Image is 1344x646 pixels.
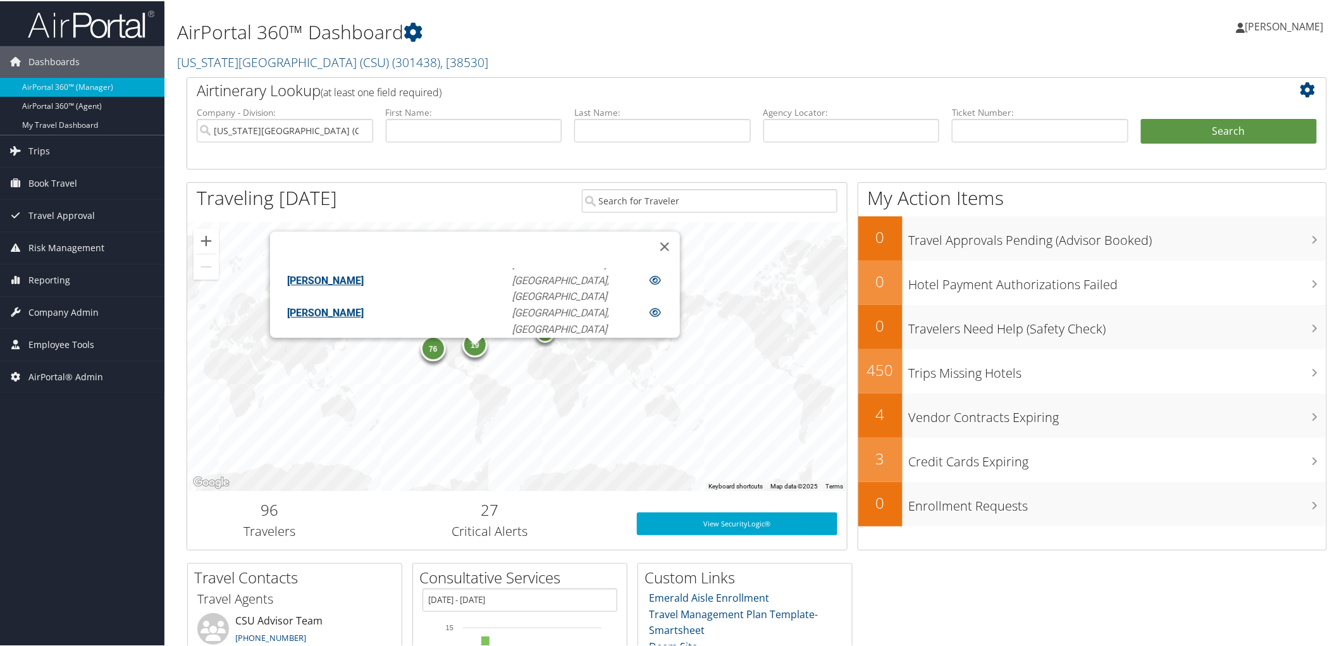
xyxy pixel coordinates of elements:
[909,224,1327,248] h3: Travel Approvals Pending (Advisor Booked)
[512,240,609,269] em: [GEOGRAPHIC_DATA], [GEOGRAPHIC_DATA]
[235,631,306,642] a: [PHONE_NUMBER]
[28,328,94,359] span: Employee Tools
[287,273,364,285] a: [PERSON_NAME]
[858,348,1327,392] a: 450Trips Missing Hotels
[650,230,680,261] button: Close
[574,105,751,118] label: Last Name:
[462,331,488,356] div: 19
[858,358,903,380] h2: 450
[858,447,903,468] h2: 3
[287,306,364,318] a: [PERSON_NAME]
[28,231,104,263] span: Risk Management
[440,53,488,70] span: , [ 38530 ]
[650,606,818,637] a: Travel Management Plan Template- Smartsheet
[858,481,1327,525] a: 0Enrollment Requests
[446,623,453,630] tspan: 15
[512,273,609,302] em: [GEOGRAPHIC_DATA], [GEOGRAPHIC_DATA]
[28,263,70,295] span: Reporting
[858,314,903,335] h2: 0
[177,18,950,44] h1: AirPortal 360™ Dashboard
[420,335,445,360] div: 76
[28,45,80,77] span: Dashboards
[194,227,219,252] button: Zoom in
[386,105,562,118] label: First Name:
[177,53,488,70] a: [US_STATE][GEOGRAPHIC_DATA] (CSU)
[28,295,99,327] span: Company Admin
[909,357,1327,381] h3: Trips Missing Hotels
[858,304,1327,348] a: 0Travelers Need Help (Safety Check)
[644,566,852,587] h2: Custom Links
[28,134,50,166] span: Trips
[763,105,940,118] label: Agency Locator:
[637,511,838,534] a: View SecurityLogic®
[858,491,903,512] h2: 0
[650,590,770,604] a: Emerald Aisle Enrollment
[321,84,441,98] span: (at least one field required)
[858,259,1327,304] a: 0Hotel Payment Authorizations Failed
[197,78,1222,100] h2: Airtinerary Lookup
[512,306,609,334] em: [GEOGRAPHIC_DATA], [GEOGRAPHIC_DATA]
[858,270,903,291] h2: 0
[1141,118,1317,143] button: Search
[28,199,95,230] span: Travel Approval
[197,521,343,539] h3: Travelers
[1236,6,1336,44] a: [PERSON_NAME]
[190,473,232,490] a: Open this area in Google Maps (opens a new window)
[858,225,903,247] h2: 0
[362,521,618,539] h3: Critical Alerts
[909,268,1327,292] h3: Hotel Payment Authorizations Failed
[770,481,818,488] span: Map data ©2025
[197,498,343,519] h2: 96
[1245,18,1324,32] span: [PERSON_NAME]
[28,8,154,38] img: airportal-logo.png
[535,322,554,341] div: 1
[858,437,1327,481] a: 3Credit Cards Expiring
[858,392,1327,437] a: 4Vendor Contracts Expiring
[909,401,1327,425] h3: Vendor Contracts Expiring
[197,105,373,118] label: Company - Division:
[392,53,440,70] span: ( 301438 )
[197,589,392,607] h3: Travel Agents
[858,215,1327,259] a: 0Travel Approvals Pending (Advisor Booked)
[194,566,402,587] h2: Travel Contacts
[197,183,337,210] h1: Traveling [DATE]
[858,183,1327,210] h1: My Action Items
[909,490,1327,514] h3: Enrollment Requests
[825,481,843,488] a: Terms (opens in new tab)
[28,166,77,198] span: Book Travel
[858,402,903,424] h2: 4
[194,253,219,278] button: Zoom out
[419,566,627,587] h2: Consultative Services
[708,481,763,490] button: Keyboard shortcuts
[28,360,103,392] span: AirPortal® Admin
[952,105,1128,118] label: Ticket Number:
[582,188,838,211] input: Search for Traveler
[909,313,1327,337] h3: Travelers Need Help (Safety Check)
[362,498,618,519] h2: 27
[190,473,232,490] img: Google
[909,445,1327,469] h3: Credit Cards Expiring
